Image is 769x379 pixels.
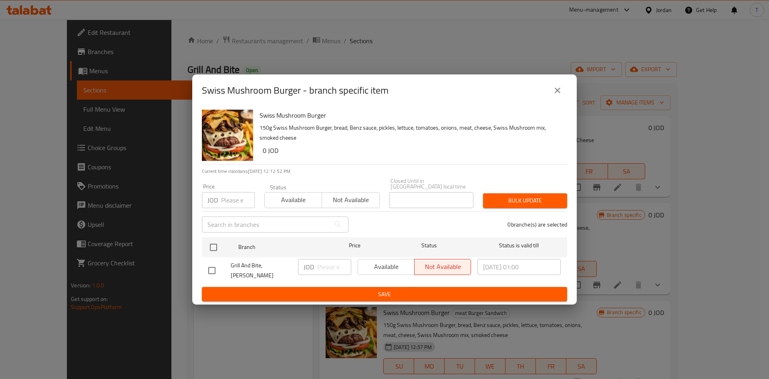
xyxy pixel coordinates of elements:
[507,221,567,229] p: 0 branche(s) are selected
[202,168,567,175] p: Current time in Jordan is [DATE] 12:12:52 PM
[388,241,471,251] span: Status
[202,84,389,97] h2: Swiss Mushroom Burger - branch specific item
[489,196,561,206] span: Bulk update
[202,287,567,302] button: Save
[304,262,314,272] p: JOD
[207,195,218,205] p: JOD
[202,110,253,161] img: Swiss Mushroom Burger
[548,81,567,100] button: close
[264,192,322,208] button: Available
[202,217,330,233] input: Search in branches
[328,241,381,251] span: Price
[483,193,567,208] button: Bulk update
[477,241,561,251] span: Status is valid till
[260,123,561,143] p: 150g Swiss Mushroom Burger, bread, Benz sauce, pickles, lettuce, tomatoes, onions, meat, cheese, ...
[268,194,319,206] span: Available
[263,145,561,156] h6: 0 JOD
[322,192,379,208] button: Not available
[325,194,376,206] span: Not available
[317,259,351,275] input: Please enter price
[221,192,255,208] input: Please enter price
[238,242,322,252] span: Branch
[208,289,561,299] span: Save
[260,110,561,121] h6: Swiss Mushroom Burger
[231,261,292,281] span: Grill And Bite, [PERSON_NAME]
